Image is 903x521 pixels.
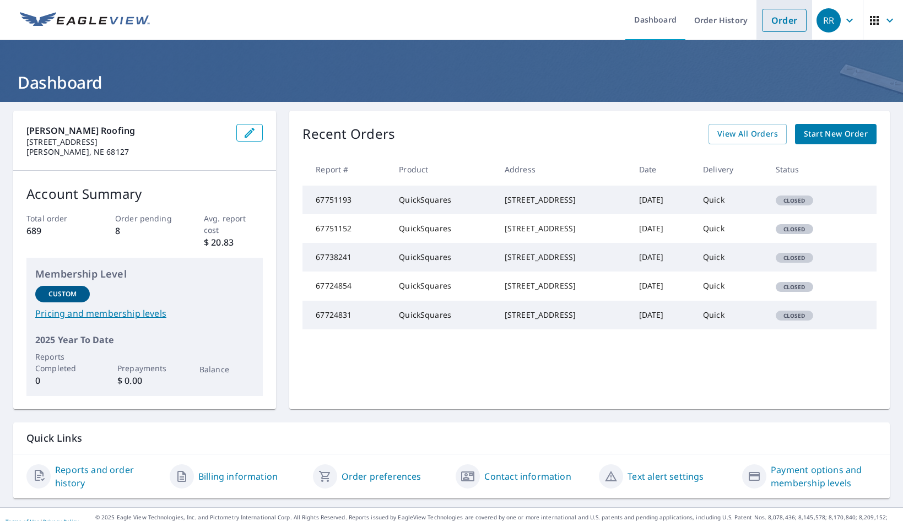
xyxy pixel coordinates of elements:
[35,307,254,320] a: Pricing and membership levels
[777,254,812,262] span: Closed
[26,184,263,204] p: Account Summary
[115,224,174,237] p: 8
[35,333,254,346] p: 2025 Year To Date
[35,267,254,281] p: Membership Level
[505,252,621,263] div: [STREET_ADDRESS]
[505,223,621,234] div: [STREET_ADDRESS]
[767,153,850,186] th: Status
[762,9,807,32] a: Order
[117,374,172,387] p: $ 0.00
[694,243,767,272] td: Quick
[390,214,496,243] td: QuickSquares
[302,124,395,144] p: Recent Orders
[804,127,868,141] span: Start New Order
[35,374,90,387] p: 0
[694,301,767,329] td: Quick
[115,213,174,224] p: Order pending
[390,301,496,329] td: QuickSquares
[302,153,390,186] th: Report #
[390,243,496,272] td: QuickSquares
[630,301,694,329] td: [DATE]
[709,124,787,144] a: View All Orders
[484,470,571,483] a: Contact information
[505,280,621,291] div: [STREET_ADDRESS]
[390,153,496,186] th: Product
[302,214,390,243] td: 67751152
[771,463,877,490] a: Payment options and membership levels
[55,463,161,490] a: Reports and order history
[35,351,90,374] p: Reports Completed
[342,470,421,483] a: Order preferences
[694,214,767,243] td: Quick
[117,362,172,374] p: Prepayments
[628,470,704,483] a: Text alert settings
[777,225,812,233] span: Closed
[777,197,812,204] span: Closed
[390,272,496,300] td: QuickSquares
[302,243,390,272] td: 67738241
[505,310,621,321] div: [STREET_ADDRESS]
[204,213,263,236] p: Avg. report cost
[694,153,767,186] th: Delivery
[496,153,630,186] th: Address
[26,224,85,237] p: 689
[26,137,228,147] p: [STREET_ADDRESS]
[795,124,877,144] a: Start New Order
[630,272,694,300] td: [DATE]
[630,214,694,243] td: [DATE]
[630,186,694,214] td: [DATE]
[777,312,812,319] span: Closed
[26,147,228,157] p: [PERSON_NAME], NE 68127
[26,431,877,445] p: Quick Links
[302,301,390,329] td: 67724831
[199,363,254,375] p: Balance
[302,272,390,300] td: 67724854
[817,8,841,32] div: RR
[505,194,621,205] div: [STREET_ADDRESS]
[302,186,390,214] td: 67751193
[198,470,278,483] a: Billing information
[204,236,263,249] p: $ 20.83
[694,272,767,300] td: Quick
[630,153,694,186] th: Date
[48,289,77,299] p: Custom
[777,283,812,291] span: Closed
[390,186,496,214] td: QuickSquares
[13,71,890,94] h1: Dashboard
[717,127,778,141] span: View All Orders
[20,12,150,29] img: EV Logo
[26,124,228,137] p: [PERSON_NAME] Roofing
[630,243,694,272] td: [DATE]
[26,213,85,224] p: Total order
[694,186,767,214] td: Quick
